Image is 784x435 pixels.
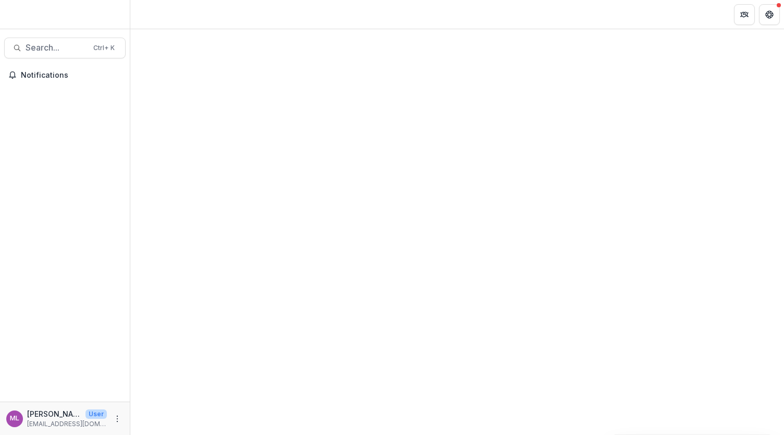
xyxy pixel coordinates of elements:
[27,408,81,419] p: [PERSON_NAME]
[21,71,121,80] span: Notifications
[10,415,19,422] div: Maria Lvova
[4,67,126,83] button: Notifications
[111,413,124,425] button: More
[27,419,107,429] p: [EMAIL_ADDRESS][DOMAIN_NAME]
[134,7,179,22] nav: breadcrumb
[759,4,780,25] button: Get Help
[26,43,87,53] span: Search...
[734,4,755,25] button: Partners
[4,38,126,58] button: Search...
[85,409,107,419] p: User
[91,42,117,54] div: Ctrl + K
